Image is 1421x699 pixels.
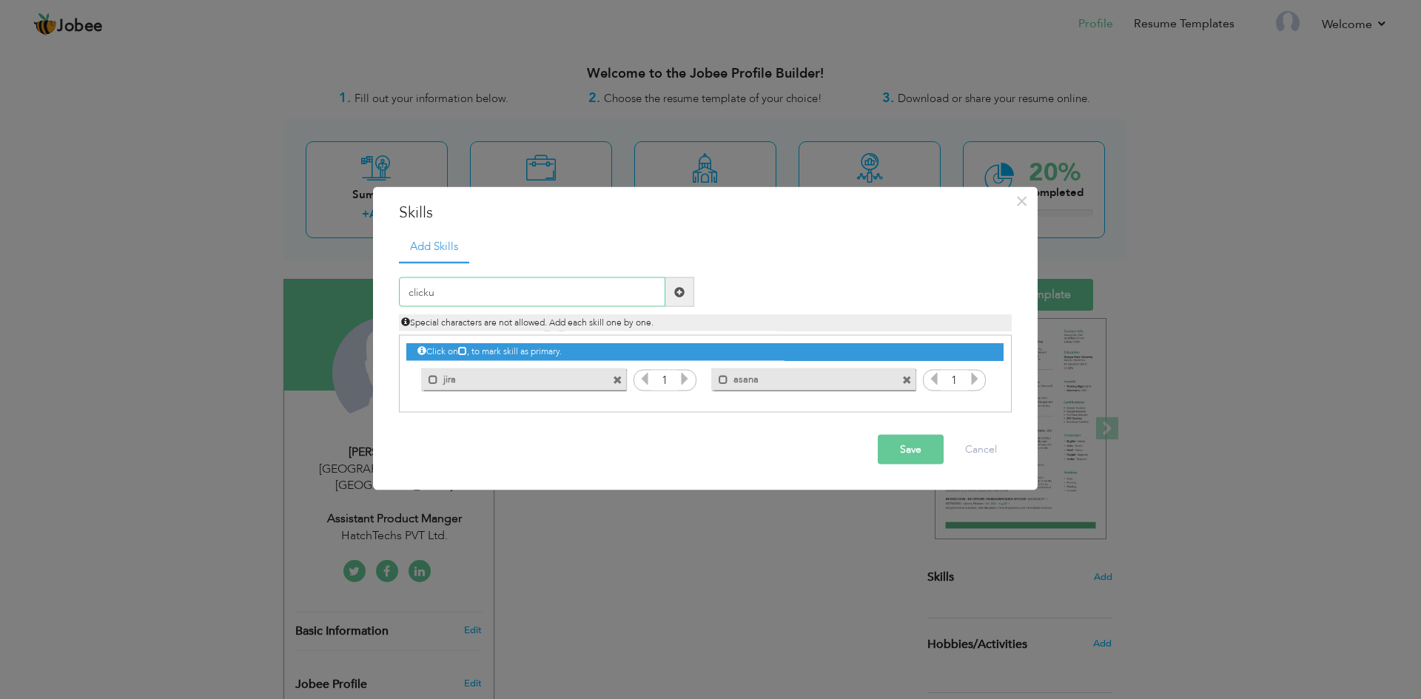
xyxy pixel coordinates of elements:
button: Cancel [950,435,1012,465]
a: Add Skills [399,231,469,263]
span: Special characters are not allowed. Add each skill one by one. [401,317,654,328]
button: Close [1010,189,1034,212]
button: Save [878,435,944,465]
label: jira [438,368,588,386]
div: Click on , to mark skill as primary. [406,343,1003,360]
label: asana [728,368,878,386]
h3: Skills [399,201,1012,223]
span: × [1015,187,1028,214]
